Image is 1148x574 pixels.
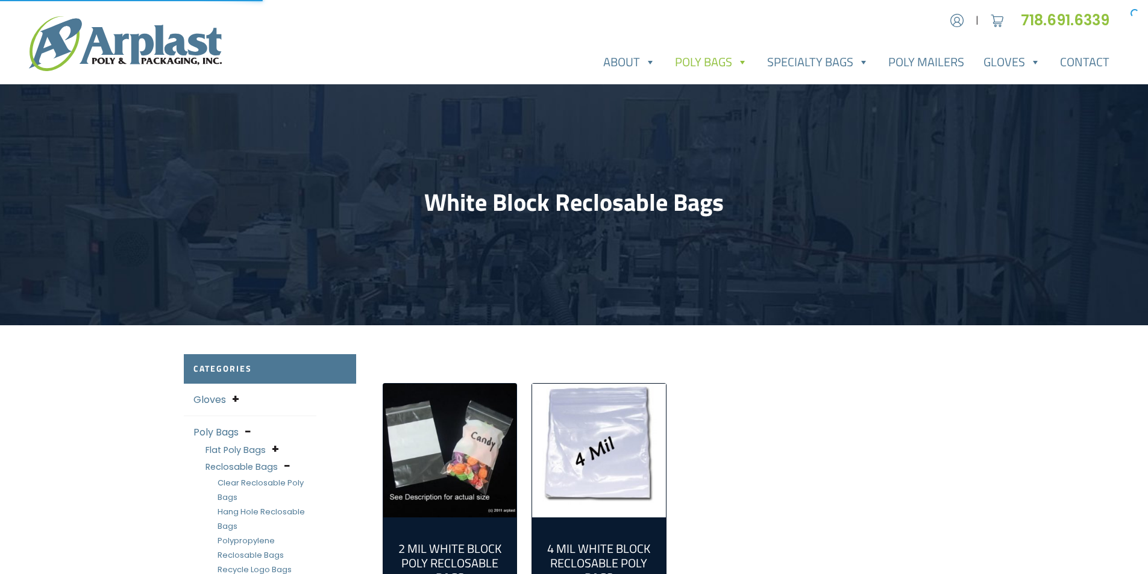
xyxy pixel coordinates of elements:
a: Contact [1050,50,1119,74]
img: 2 Mil White Block Poly Reclosable Bags [383,384,517,517]
a: Poly Bags [665,50,757,74]
h2: Categories [184,354,356,384]
a: Flat Poly Bags [205,444,266,456]
h1: White Block Reclosable Bags [184,188,965,217]
a: Polypropylene Reclosable Bags [218,535,284,561]
a: Visit product category 2 Mil White Block Poly Reclosable Bags [383,384,517,517]
a: Visit product category 4 Mil White Block Reclosable Poly Bags [532,384,666,517]
a: 718.691.6339 [1021,10,1119,30]
a: Clear Reclosable Poly Bags [218,477,304,503]
a: Hang Hole Reclosable Bags [218,506,305,532]
img: 4 Mil White Block Reclosable Poly Bags [532,384,666,517]
a: Poly Mailers [879,50,974,74]
a: Poly Bags [193,425,239,439]
a: About [594,50,665,74]
a: Gloves [974,50,1050,74]
span: | [976,13,979,28]
img: logo [29,16,222,71]
a: Reclosable Bags [205,461,278,473]
a: Gloves [193,393,226,407]
a: Specialty Bags [757,50,879,74]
